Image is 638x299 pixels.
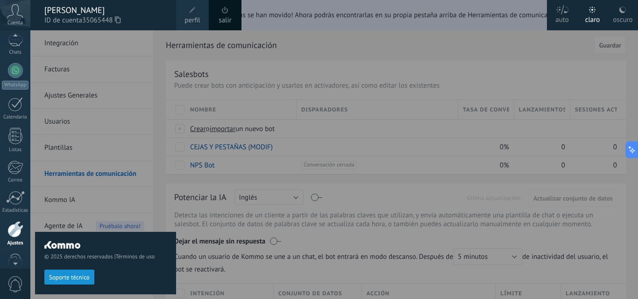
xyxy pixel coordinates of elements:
span: perfil [184,15,200,26]
span: © 2025 derechos reservados | [44,253,167,260]
a: salir [219,15,231,26]
div: oscuro [613,6,632,30]
a: Soporte técnico [44,273,94,280]
div: claro [585,6,600,30]
div: Listas [2,147,29,153]
span: ID de cuenta [44,15,167,26]
div: Correo [2,177,29,183]
div: Chats [2,49,29,56]
span: Soporte técnico [49,274,90,281]
a: Términos de uso [116,253,155,260]
div: WhatsApp [2,81,28,90]
div: [PERSON_NAME] [44,5,167,15]
div: auto [555,6,569,30]
div: Estadísticas [2,208,29,214]
span: Cuenta [7,20,23,26]
div: Ajustes [2,240,29,246]
div: Calendario [2,114,29,120]
button: Soporte técnico [44,270,94,285]
span: 35065448 [82,15,121,26]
